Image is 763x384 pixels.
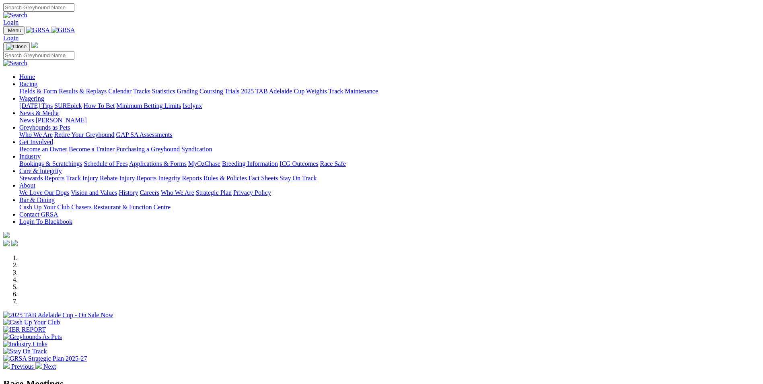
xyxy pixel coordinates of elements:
[3,19,19,26] a: Login
[19,73,35,80] a: Home
[19,146,67,153] a: Become an Owner
[19,218,72,225] a: Login To Blackbook
[108,88,132,95] a: Calendar
[129,160,187,167] a: Applications & Forms
[19,196,55,203] a: Bar & Dining
[19,189,760,196] div: About
[3,341,47,348] img: Industry Links
[119,189,138,196] a: History
[19,124,70,131] a: Greyhounds as Pets
[19,88,760,95] div: Racing
[35,117,86,124] a: [PERSON_NAME]
[19,81,37,87] a: Racing
[19,204,70,211] a: Cash Up Your Club
[3,319,60,326] img: Cash Up Your Club
[71,204,171,211] a: Chasers Restaurant & Function Centre
[233,189,271,196] a: Privacy Policy
[19,95,44,102] a: Wagering
[188,160,220,167] a: MyOzChase
[241,88,304,95] a: 2025 TAB Adelaide Cup
[196,189,232,196] a: Strategic Plan
[19,138,53,145] a: Get Involved
[116,131,173,138] a: GAP SA Assessments
[161,189,194,196] a: Who We Are
[69,146,115,153] a: Become a Trainer
[19,146,760,153] div: Get Involved
[280,175,317,182] a: Stay On Track
[320,160,346,167] a: Race Safe
[19,211,58,218] a: Contact GRSA
[19,189,69,196] a: We Love Our Dogs
[43,363,56,370] span: Next
[3,326,46,333] img: IER REPORT
[3,355,87,362] img: GRSA Strategic Plan 2025-27
[19,175,760,182] div: Care & Integrity
[158,175,202,182] a: Integrity Reports
[3,12,27,19] img: Search
[119,175,156,182] a: Injury Reports
[222,160,278,167] a: Breeding Information
[19,102,53,109] a: [DATE] Tips
[204,175,247,182] a: Rules & Policies
[3,312,113,319] img: 2025 TAB Adelaide Cup - On Sale Now
[3,363,35,370] a: Previous
[8,27,21,33] span: Menu
[19,175,64,182] a: Stewards Reports
[19,109,59,116] a: News & Media
[19,117,760,124] div: News & Media
[6,43,27,50] img: Close
[54,102,82,109] a: SUREpick
[116,146,180,153] a: Purchasing a Greyhound
[71,189,117,196] a: Vision and Values
[51,27,75,34] img: GRSA
[19,131,760,138] div: Greyhounds as Pets
[280,160,318,167] a: ICG Outcomes
[3,51,74,60] input: Search
[84,102,115,109] a: How To Bet
[35,362,42,369] img: chevron-right-pager-white.svg
[183,102,202,109] a: Isolynx
[11,240,18,246] img: twitter.svg
[19,160,82,167] a: Bookings & Scratchings
[19,117,34,124] a: News
[329,88,378,95] a: Track Maintenance
[31,42,38,48] img: logo-grsa-white.png
[66,175,117,182] a: Track Injury Rebate
[140,189,159,196] a: Careers
[3,362,10,369] img: chevron-left-pager-white.svg
[19,153,41,160] a: Industry
[3,26,25,35] button: Toggle navigation
[181,146,212,153] a: Syndication
[26,27,50,34] img: GRSA
[199,88,223,95] a: Coursing
[152,88,175,95] a: Statistics
[59,88,107,95] a: Results & Replays
[249,175,278,182] a: Fact Sheets
[116,102,181,109] a: Minimum Betting Limits
[3,240,10,246] img: facebook.svg
[224,88,239,95] a: Trials
[19,167,62,174] a: Care & Integrity
[133,88,150,95] a: Tracks
[3,333,62,341] img: Greyhounds As Pets
[3,3,74,12] input: Search
[19,131,53,138] a: Who We Are
[3,35,19,41] a: Login
[306,88,327,95] a: Weights
[3,348,47,355] img: Stay On Track
[3,60,27,67] img: Search
[177,88,198,95] a: Grading
[19,182,35,189] a: About
[19,88,57,95] a: Fields & Form
[84,160,128,167] a: Schedule of Fees
[19,160,760,167] div: Industry
[35,363,56,370] a: Next
[3,232,10,238] img: logo-grsa-white.png
[54,131,115,138] a: Retire Your Greyhound
[3,42,30,51] button: Toggle navigation
[19,102,760,109] div: Wagering
[11,363,34,370] span: Previous
[19,204,760,211] div: Bar & Dining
